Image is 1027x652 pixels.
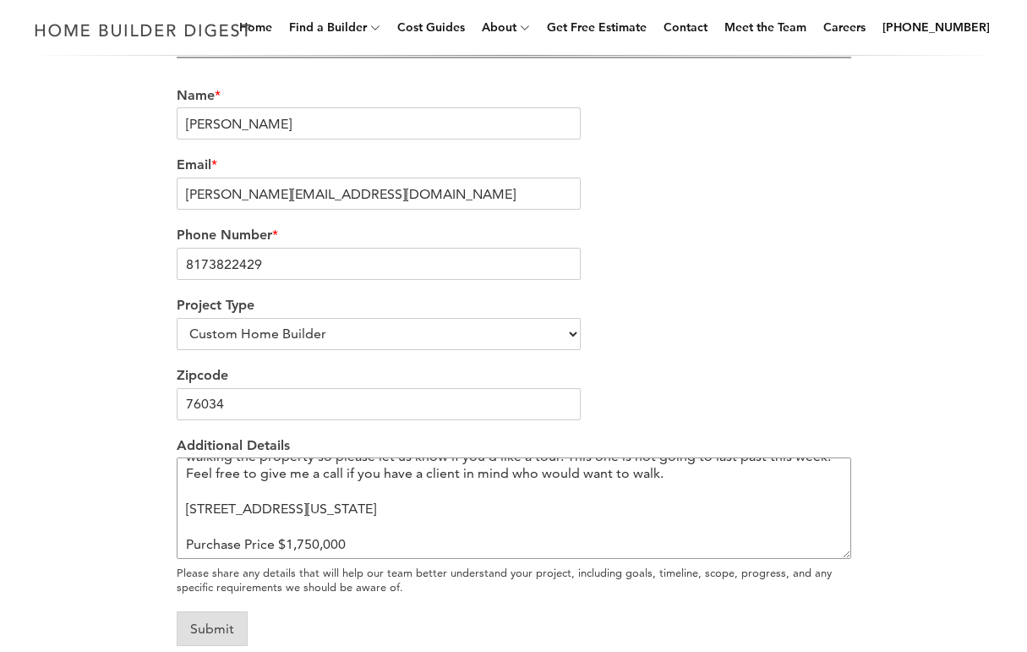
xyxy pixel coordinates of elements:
[177,611,248,646] button: Submit
[177,156,851,174] label: Email
[177,227,851,244] label: Phone Number
[177,87,851,105] label: Name
[177,566,851,594] div: Please share any details that will help our team better understand your project, including goals,...
[27,14,259,47] img: Home Builder Digest
[177,367,851,385] label: Zipcode
[177,297,851,315] label: Project Type
[177,437,851,455] label: Additional Details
